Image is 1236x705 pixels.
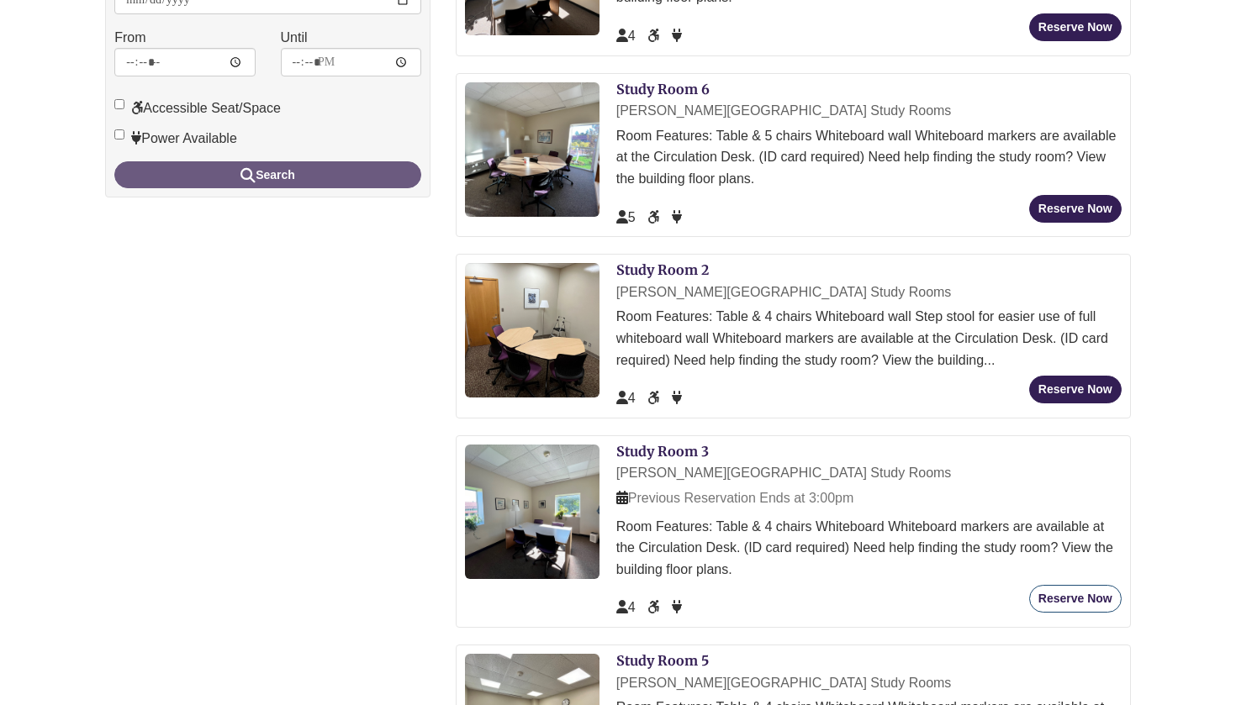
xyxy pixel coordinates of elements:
[114,97,281,119] label: Accessible Seat/Space
[616,600,636,614] span: The capacity of this space
[616,306,1122,371] div: Room Features: Table & 4 chairs Whiteboard wall Step stool for easier use of full whiteboard wall...
[647,29,663,43] span: Accessible Seat/Space
[616,261,709,278] a: Study Room 2
[465,445,600,579] img: Study Room 3
[647,600,663,614] span: Accessible Seat/Space
[114,161,421,188] button: Search
[647,210,663,224] span: Accessible Seat/Space
[616,491,854,505] span: Previous Reservation Ends at 3:00pm
[672,600,682,614] span: Power Available
[114,129,124,139] input: Power Available
[616,672,1122,694] div: [PERSON_NAME][GEOGRAPHIC_DATA] Study Rooms
[616,391,636,405] span: The capacity of this space
[465,82,600,217] img: Study Room 6
[114,27,145,49] label: From
[1029,376,1122,403] button: Reserve Now
[281,27,308,49] label: Until
[616,29,636,43] span: The capacity of this space
[465,263,600,397] img: Study Room 2
[616,210,636,224] span: The capacity of this space
[672,29,682,43] span: Power Available
[616,100,1122,122] div: [PERSON_NAME][GEOGRAPHIC_DATA] Study Rooms
[616,516,1122,581] div: Room Features: Table & 4 chairs Whiteboard Whiteboard markers are available at the Circulation De...
[616,125,1122,190] div: Room Features: Table & 5 chairs Whiteboard wall Whiteboard markers are available at the Circulati...
[616,652,709,669] a: Study Room 5
[672,210,682,224] span: Power Available
[1029,585,1122,613] button: Reserve Now
[647,391,663,405] span: Accessible Seat/Space
[114,128,237,150] label: Power Available
[1029,195,1122,223] button: Reserve Now
[616,81,710,97] a: Study Room 6
[672,391,682,405] span: Power Available
[616,443,709,460] a: Study Room 3
[616,462,1122,484] div: [PERSON_NAME][GEOGRAPHIC_DATA] Study Rooms
[616,281,1122,303] div: [PERSON_NAME][GEOGRAPHIC_DATA] Study Rooms
[1029,13,1122,41] button: Reserve Now
[114,99,124,109] input: Accessible Seat/Space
